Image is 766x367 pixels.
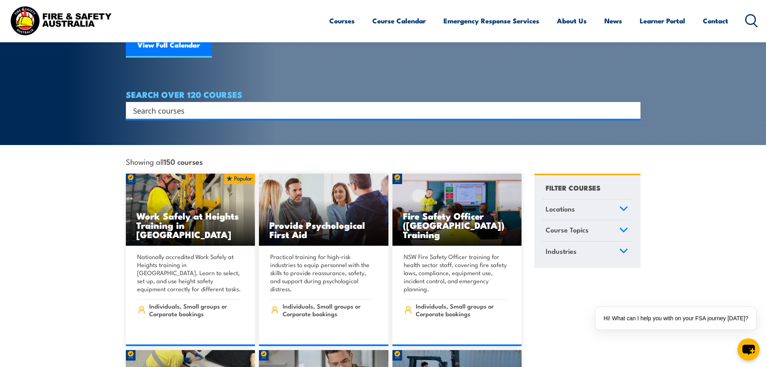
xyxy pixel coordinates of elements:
div: Hi! What can I help you with on your FSA journey [DATE]? [596,307,756,330]
span: Individuals, Small groups or Corporate bookings [149,302,241,317]
button: chat-button [737,338,760,361]
img: Fire Safety Advisor [392,174,522,246]
h4: FILTER COURSES [546,182,600,193]
p: Practical training for high-risk industries to equip personnel with the skills to provide reassur... [270,253,375,293]
p: NSW Fire Safety Officer training for health sector staff, covering fire safety laws, compliance, ... [404,253,508,293]
img: Mental Health First Aid Training Course from Fire & Safety Australia [259,174,388,246]
a: View Full Calendar [126,33,212,58]
h3: Work Safely at Heights Training in [GEOGRAPHIC_DATA] [136,211,245,239]
a: Locations [542,199,632,220]
a: About Us [557,10,587,31]
span: Locations [546,203,575,214]
span: Industries [546,246,577,257]
button: Search magnifier button [626,105,638,116]
a: Emergency Response Services [444,10,539,31]
span: Individuals, Small groups or Corporate bookings [283,302,375,317]
a: Course Topics [542,220,632,241]
a: Courses [329,10,355,31]
img: Work Safely at Heights Training (1) [126,174,255,246]
input: Search input [133,104,623,116]
a: Work Safely at Heights Training in [GEOGRAPHIC_DATA] [126,174,255,246]
span: Course Topics [546,224,589,235]
a: Provide Psychological First Aid [259,174,388,246]
a: Fire Safety Officer ([GEOGRAPHIC_DATA]) Training [392,174,522,246]
span: Individuals, Small groups or Corporate bookings [416,302,508,317]
span: Showing all [126,157,203,166]
a: Industries [542,242,632,263]
form: Search form [135,105,624,116]
a: News [604,10,622,31]
a: Learner Portal [640,10,685,31]
h3: Provide Psychological First Aid [269,220,378,239]
h3: Fire Safety Officer ([GEOGRAPHIC_DATA]) Training [403,211,511,239]
a: Course Calendar [372,10,426,31]
h4: SEARCH OVER 120 COURSES [126,90,641,99]
strong: 150 courses [164,156,203,167]
p: Nationally accredited Work Safely at Heights training in [GEOGRAPHIC_DATA]. Learn to select, set ... [137,253,242,293]
a: Contact [703,10,728,31]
